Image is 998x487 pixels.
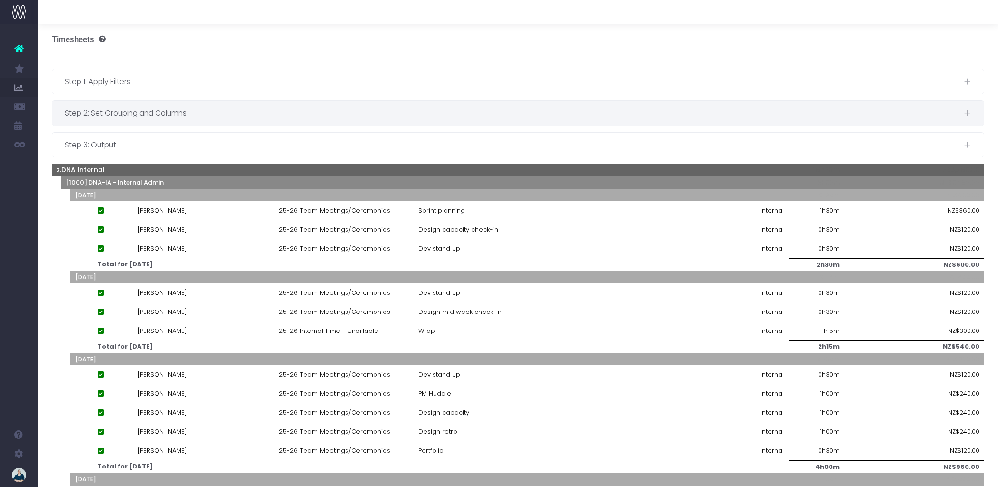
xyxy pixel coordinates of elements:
[418,389,451,399] span: PM Huddle
[279,370,390,380] span: 25-26 Team Meetings/Ceremonies
[789,321,845,341] td: 1h15m
[789,271,845,283] th: 2h15m
[93,258,414,271] td: Total for [DATE]
[138,446,187,456] span: [PERSON_NAME]
[418,370,460,380] span: Dev stand up
[844,460,984,473] td: NZ$960.00
[789,239,845,258] td: 0h30m
[418,446,444,456] span: Portfolio
[844,403,984,422] td: NZ$240.00
[844,321,984,341] td: NZ$300.00
[418,288,460,298] span: Dev stand up
[138,370,187,380] span: [PERSON_NAME]
[789,201,845,220] td: 1h30m
[279,408,390,418] span: 25-26 Team Meetings/Ceremonies
[789,189,845,201] th: 2h30m
[12,468,26,482] img: images/default_profile_image.png
[138,225,187,234] span: [PERSON_NAME]
[279,389,390,399] span: 25-26 Team Meetings/Ceremonies
[65,76,964,88] span: Step 1: Apply Filters
[789,353,845,365] th: 4h00m
[70,189,414,201] th: [DATE]
[279,326,378,336] span: 25-26 Internal Time - Unbillable
[279,288,390,298] span: 25-26 Team Meetings/Ceremonies
[93,460,414,473] td: Total for [DATE]
[418,225,498,234] span: Design capacity check-in
[138,206,187,215] span: [PERSON_NAME]
[789,365,845,384] td: 0h30m
[70,353,414,365] th: [DATE]
[789,460,845,473] td: 4h00m
[138,408,187,418] span: [PERSON_NAME]
[52,164,414,176] th: z.DNA Internal
[789,164,845,176] th: 16h30m
[418,307,502,317] span: Design mid week check-in
[138,427,187,437] span: [PERSON_NAME]
[844,283,984,302] td: NZ$120.00
[789,302,845,321] td: 0h30m
[789,176,845,189] th: 16h30m
[844,341,984,353] td: NZ$540.00
[844,239,984,258] td: NZ$120.00
[789,341,845,353] td: 2h15m
[844,441,984,460] td: NZ$120.00
[61,176,414,189] th: [1000] DNA-IA - Internal Admin
[52,35,106,44] h3: Timesheets
[844,384,984,403] td: NZ$240.00
[789,403,845,422] td: 1h00m
[844,220,984,239] td: NZ$120.00
[279,225,390,234] span: 25-26 Team Meetings/Ceremonies
[844,258,984,271] td: NZ$600.00
[70,473,414,486] th: [DATE]
[279,307,390,317] span: 25-26 Team Meetings/Ceremonies
[844,302,984,321] td: NZ$120.00
[789,441,845,460] td: 0h30m
[789,473,845,486] th: 1h00m
[789,422,845,441] td: 1h00m
[789,283,845,302] td: 0h30m
[789,220,845,239] td: 0h30m
[418,427,457,437] span: Design retro
[138,244,187,253] span: [PERSON_NAME]
[279,427,390,437] span: 25-26 Team Meetings/Ceremonies
[418,408,469,418] span: Design capacity
[65,107,964,119] span: Step 2: Set Grouping and Columns
[138,288,187,298] span: [PERSON_NAME]
[279,446,390,456] span: 25-26 Team Meetings/Ceremonies
[279,206,390,215] span: 25-26 Team Meetings/Ceremonies
[279,244,390,253] span: 25-26 Team Meetings/Ceremonies
[844,176,984,189] th: NZ$3,960.00
[65,139,964,151] span: Step 3: Output
[844,473,984,486] th: NZ$240.00
[418,244,460,253] span: Dev stand up
[844,189,984,201] th: NZ$600.00
[138,307,187,317] span: [PERSON_NAME]
[789,384,845,403] td: 1h00m
[70,271,414,283] th: [DATE]
[138,326,187,336] span: [PERSON_NAME]
[93,341,414,353] td: Total for [DATE]
[844,422,984,441] td: NZ$240.00
[789,258,845,271] td: 2h30m
[418,326,435,336] span: Wrap
[844,353,984,365] th: NZ$960.00
[844,201,984,220] td: NZ$360.00
[138,389,187,399] span: [PERSON_NAME]
[418,206,465,215] span: Sprint planning
[844,365,984,384] td: NZ$120.00
[844,271,984,283] th: NZ$540.00
[844,164,984,176] th: NZ$3,960.00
